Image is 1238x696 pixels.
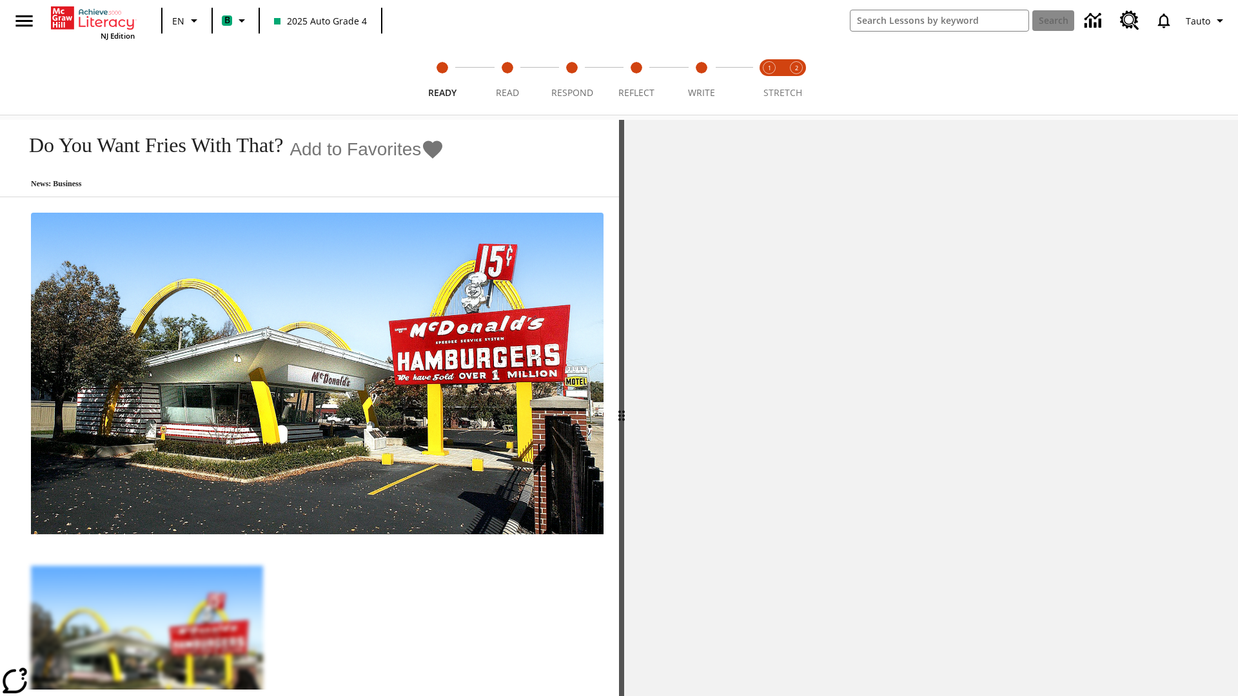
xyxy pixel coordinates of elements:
[5,2,43,40] button: Open side menu
[217,9,255,32] button: Boost Class color is mint green. Change class color
[15,179,444,189] p: News: Business
[1181,9,1233,32] button: Profile/Settings
[1112,3,1147,38] a: Resource Center, Will open in new tab
[274,14,367,28] span: 2025 Auto Grade 4
[1186,14,1210,28] span: Tauto
[469,44,544,115] button: Read step 2 of 5
[795,64,798,72] text: 2
[619,120,624,696] div: Press Enter or Spacebar and then press right and left arrow keys to move the slider
[535,44,609,115] button: Respond step 3 of 5
[618,86,654,99] span: Reflect
[768,64,771,72] text: 1
[15,133,283,157] h1: Do You Want Fries With That?
[290,139,421,160] span: Add to Favorites
[1147,4,1181,37] a: Notifications
[763,86,802,99] span: STRETCH
[664,44,739,115] button: Write step 5 of 5
[751,44,788,115] button: Stretch Read step 1 of 2
[688,86,715,99] span: Write
[101,31,135,41] span: NJ Edition
[599,44,674,115] button: Reflect step 4 of 5
[172,14,184,28] span: EN
[778,44,815,115] button: Stretch Respond step 2 of 2
[224,12,230,28] span: B
[428,86,457,99] span: Ready
[496,86,519,99] span: Read
[624,120,1238,696] div: activity
[850,10,1028,31] input: search field
[31,213,604,535] img: One of the first McDonald's stores, with the iconic red sign and golden arches.
[51,4,135,41] div: Home
[166,9,208,32] button: Language: EN, Select a language
[1077,3,1112,39] a: Data Center
[551,86,593,99] span: Respond
[405,44,480,115] button: Ready step 1 of 5
[290,138,444,160] button: Add to Favorites - Do You Want Fries With That?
